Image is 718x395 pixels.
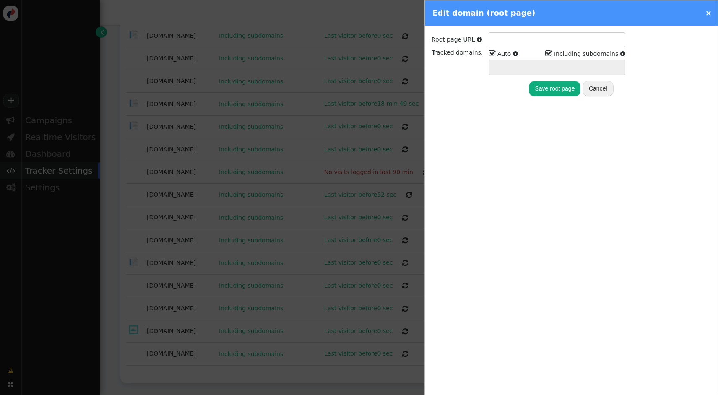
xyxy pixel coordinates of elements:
td: Root page URL: [432,32,488,47]
span:  [477,36,482,42]
td: Tracked domains: [432,48,488,75]
a: × [705,8,712,17]
span:  [513,51,518,57]
span:  [489,48,496,59]
button: Cancel [583,81,614,96]
label: Including subdomains [545,50,618,57]
button: Save root page [529,81,580,96]
span:  [545,48,553,59]
label: Auto [489,50,511,57]
span:  [620,51,625,57]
